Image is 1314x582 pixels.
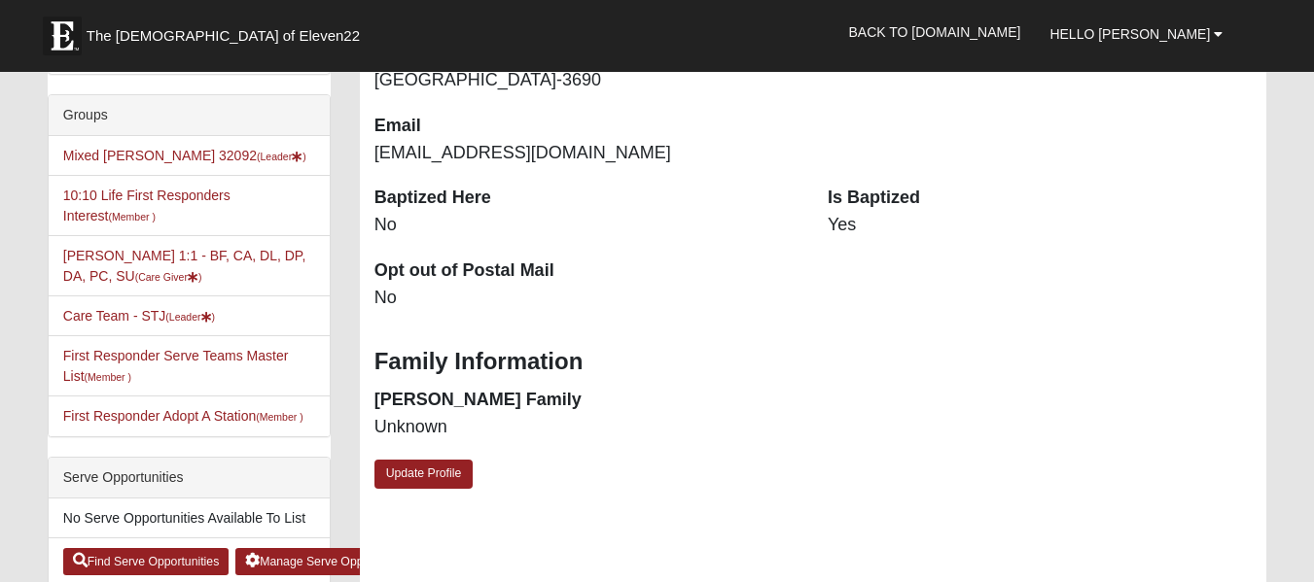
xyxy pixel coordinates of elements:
[63,148,306,163] a: Mixed [PERSON_NAME] 32092(Leader)
[828,186,1252,211] dt: Is Baptized
[374,141,799,166] dd: [EMAIL_ADDRESS][DOMAIN_NAME]
[135,271,202,283] small: (Care Giver )
[257,151,306,162] small: (Leader )
[43,17,82,55] img: Eleven22 logo
[374,460,474,488] a: Update Profile
[235,548,421,575] a: Manage Serve Opportunities
[374,388,799,413] dt: [PERSON_NAME] Family
[49,498,330,538] li: No Serve Opportunities Available To List
[63,248,305,284] a: [PERSON_NAME] 1:1 - BF, CA, DL, DP, DA, PC, SU(Care Giver)
[63,308,215,324] a: Care Team - STJ(Leader)
[165,311,215,323] small: (Leader )
[49,458,330,498] div: Serve Opportunities
[108,211,155,223] small: (Member )
[374,286,799,311] dd: No
[63,548,230,575] a: Find Serve Opportunities
[87,26,360,46] span: The [DEMOGRAPHIC_DATA] of Eleven22
[63,188,231,223] a: 10:10 Life First Responders Interest(Member )
[63,408,303,424] a: First Responder Adopt A Station(Member )
[835,8,1036,56] a: Back to [DOMAIN_NAME]
[374,186,799,211] dt: Baptized Here
[374,114,799,139] dt: Email
[49,95,330,136] div: Groups
[1035,10,1237,58] a: Hello [PERSON_NAME]
[1049,26,1210,42] span: Hello [PERSON_NAME]
[85,371,131,383] small: (Member )
[256,411,302,423] small: (Member )
[374,348,1253,376] h3: Family Information
[374,415,799,440] dd: Unknown
[828,213,1252,238] dd: Yes
[374,258,799,284] dt: Opt out of Postal Mail
[63,348,289,384] a: First Responder Serve Teams Master List(Member )
[374,213,799,238] dd: No
[33,7,422,55] a: The [DEMOGRAPHIC_DATA] of Eleven22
